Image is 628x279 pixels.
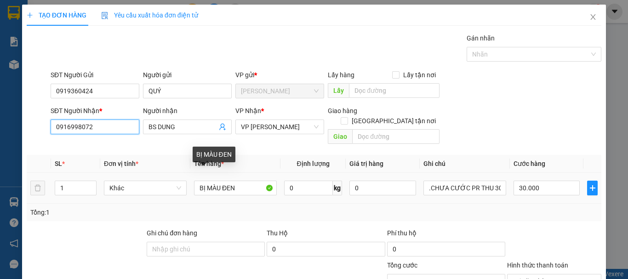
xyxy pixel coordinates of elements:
[235,70,324,80] div: VP gửi
[143,70,232,80] div: Người gửi
[400,70,440,80] span: Lấy tận nơi
[109,181,181,195] span: Khác
[333,181,342,195] span: kg
[241,84,319,98] span: Hồ Chí Minh
[51,70,139,80] div: SĐT Người Gửi
[420,155,510,173] th: Ghi chú
[514,160,545,167] span: Cước hàng
[101,11,198,19] span: Yêu cầu xuất hóa đơn điện tử
[143,106,232,116] div: Người nhận
[219,123,226,131] span: user-add
[194,181,277,195] input: VD: Bàn, Ghế
[349,181,416,195] input: 0
[348,116,440,126] span: [GEOGRAPHIC_DATA] tận nơi
[328,107,357,114] span: Giao hàng
[387,228,505,242] div: Phí thu hộ
[352,129,440,144] input: Dọc đường
[101,12,108,19] img: icon
[147,229,197,237] label: Ghi chú đơn hàng
[55,160,62,167] span: SL
[104,160,138,167] span: Đơn vị tính
[27,11,86,19] span: TẠO ĐƠN HÀNG
[297,160,329,167] span: Định lượng
[507,262,568,269] label: Hình thức thanh toán
[30,181,45,195] button: delete
[580,5,606,30] button: Close
[328,83,349,98] span: Lấy
[235,107,261,114] span: VP Nhận
[349,83,440,98] input: Dọc đường
[387,262,417,269] span: Tổng cước
[241,120,319,134] span: VP Phan Rang
[147,242,265,256] input: Ghi chú đơn hàng
[349,160,383,167] span: Giá trị hàng
[423,181,506,195] input: Ghi Chú
[467,34,495,42] label: Gán nhãn
[588,184,597,192] span: plus
[267,229,288,237] span: Thu Hộ
[328,71,354,79] span: Lấy hàng
[589,13,597,21] span: close
[51,106,139,116] div: SĐT Người Nhận
[193,147,235,162] div: BỊ MÀU ĐEN
[30,207,243,217] div: Tổng: 1
[328,129,352,144] span: Giao
[587,181,598,195] button: plus
[27,12,33,18] span: plus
